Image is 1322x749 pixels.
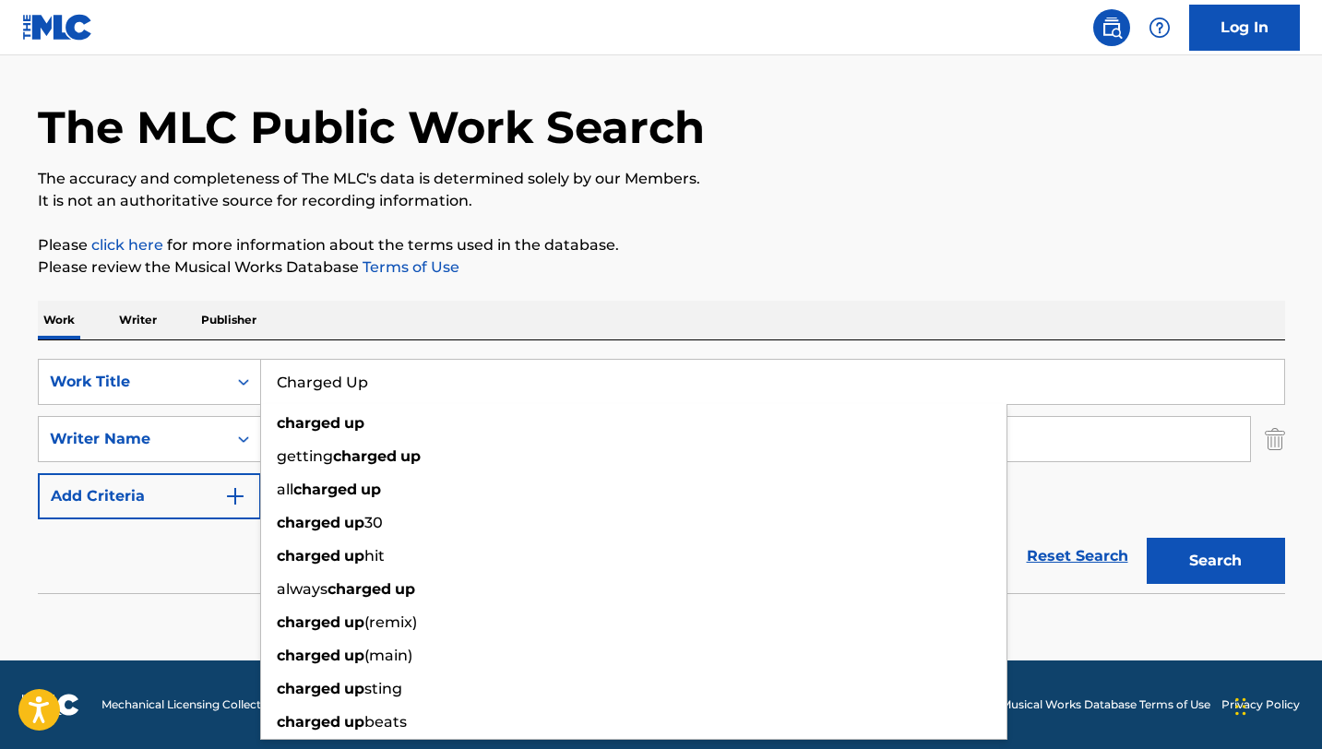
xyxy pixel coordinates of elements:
strong: charged [277,514,340,531]
img: search [1101,17,1123,39]
span: 30 [364,514,383,531]
div: Work Title [50,371,216,393]
span: hit [364,547,385,565]
a: Log In [1189,5,1300,51]
strong: up [344,613,364,631]
img: MLC Logo [22,14,93,41]
strong: charged [333,447,397,465]
strong: charged [277,414,340,432]
span: getting [277,447,333,465]
iframe: Chat Widget [1230,660,1322,749]
span: (main) [364,647,412,664]
span: sting [364,680,402,697]
div: Help [1141,9,1178,46]
strong: up [395,580,415,598]
p: Publisher [196,301,262,339]
img: help [1149,17,1171,39]
div: Drag [1235,679,1246,734]
img: Delete Criterion [1265,416,1285,462]
strong: up [344,647,364,664]
span: beats [364,713,407,731]
a: Musical Works Database Terms of Use [1001,696,1210,713]
p: Please for more information about the terms used in the database. [38,234,1285,256]
img: logo [22,694,79,716]
strong: up [344,514,364,531]
strong: charged [277,547,340,565]
strong: up [344,680,364,697]
strong: up [344,713,364,731]
strong: charged [277,680,340,697]
strong: charged [328,580,391,598]
strong: charged [293,481,357,498]
button: Add Criteria [38,473,261,519]
form: Search Form [38,359,1285,593]
span: always [277,580,328,598]
strong: up [344,547,364,565]
strong: up [361,481,381,498]
p: Please review the Musical Works Database [38,256,1285,279]
a: Reset Search [1018,536,1137,577]
span: all [277,481,293,498]
button: Search [1147,538,1285,584]
p: It is not an authoritative source for recording information. [38,190,1285,212]
a: Terms of Use [359,258,459,276]
div: Writer Name [50,428,216,450]
strong: charged [277,713,340,731]
strong: up [400,447,421,465]
span: (remix) [364,613,417,631]
p: The accuracy and completeness of The MLC's data is determined solely by our Members. [38,168,1285,190]
h1: The MLC Public Work Search [38,100,705,155]
strong: charged [277,647,340,664]
a: Public Search [1093,9,1130,46]
span: Mechanical Licensing Collective © 2025 [101,696,316,713]
p: Writer [113,301,162,339]
strong: charged [277,613,340,631]
img: 9d2ae6d4665cec9f34b9.svg [224,485,246,507]
a: Privacy Policy [1221,696,1300,713]
p: Work [38,301,80,339]
a: click here [91,236,163,254]
strong: up [344,414,364,432]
